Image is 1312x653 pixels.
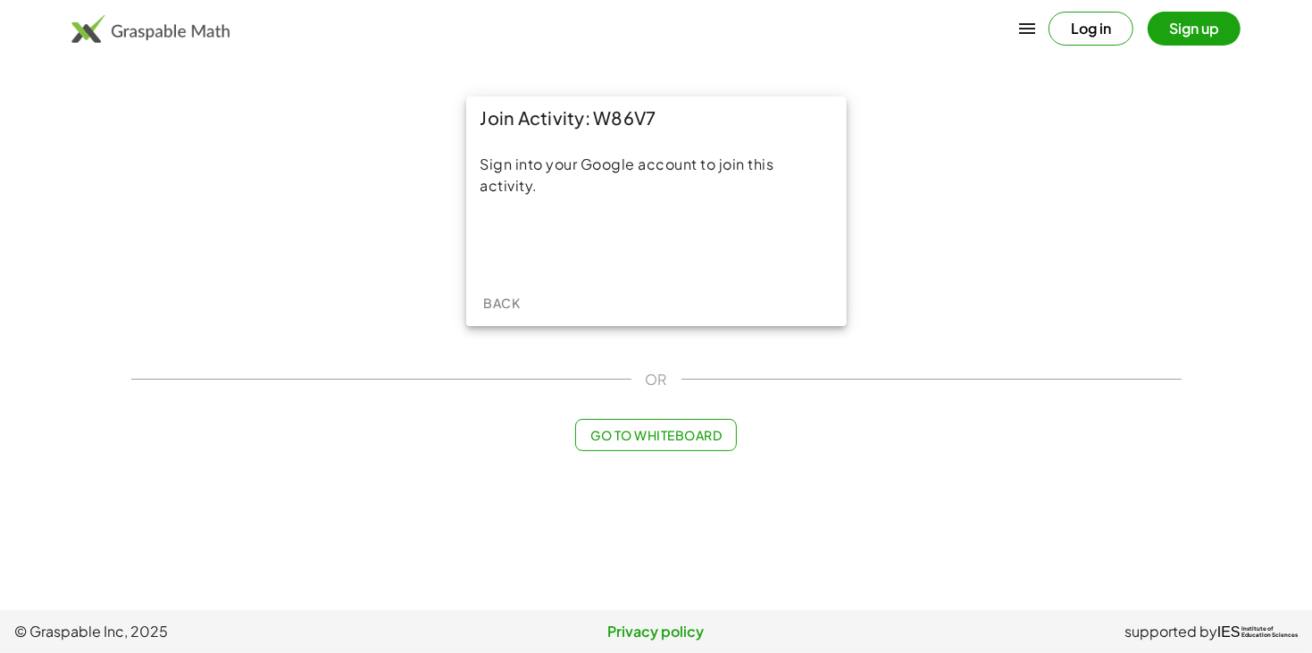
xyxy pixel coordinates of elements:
[473,287,531,319] button: Back
[590,427,722,443] span: Go to Whiteboard
[1217,621,1298,642] a: IESInstitute ofEducation Sciences
[481,154,832,197] div: Sign into your Google account to join this activity.
[442,621,870,642] a: Privacy policy
[575,419,737,451] button: Go to Whiteboard
[466,96,847,139] div: Join Activity: W86V7
[14,621,442,642] span: © Graspable Inc, 2025
[565,223,747,263] iframe: Sign in with Google Button
[1148,12,1241,46] button: Sign up
[1241,626,1298,639] span: Institute of Education Sciences
[1217,624,1241,640] span: IES
[646,369,667,390] span: OR
[483,295,520,311] span: Back
[1049,12,1133,46] button: Log in
[1124,621,1217,642] span: supported by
